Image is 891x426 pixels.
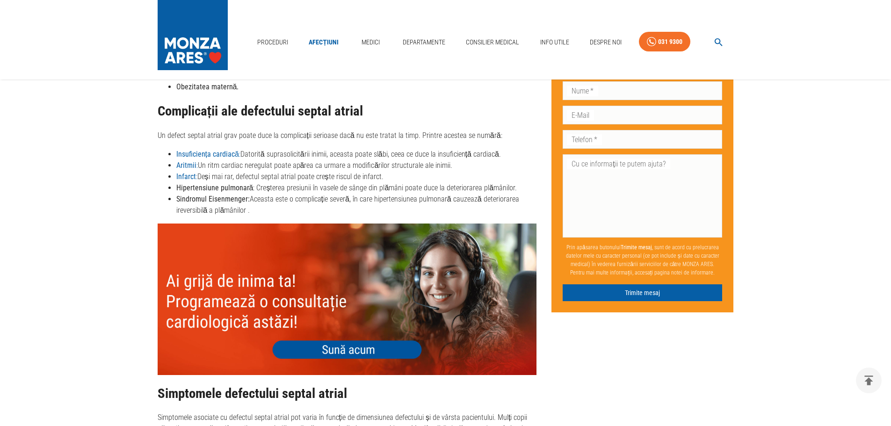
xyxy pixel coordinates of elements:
strong: Obezitatea maternă. [176,82,239,91]
h2: Complicații ale defectului septal atrial [158,104,537,119]
a: Aritmii: [176,161,198,170]
strong: Insuficiența cardiacă [176,150,239,159]
strong: Hipertensiune pulmonară [176,183,254,192]
li: Deși mai rar, defectul septal atrial poate crește riscul de infarct. [176,171,537,182]
a: 031 9300 [639,32,690,52]
a: Afecțiuni [305,33,342,52]
a: Info Utile [536,33,573,52]
p: Prin apăsarea butonului , sunt de acord cu prelucrarea datelor mele cu caracter personal (ce pot ... [563,239,722,281]
a: Despre Noi [586,33,625,52]
li: Datorită suprasolicitării inimii, aceasta poate slăbi, ceea ce duce la insuficiență cardiacă. [176,149,537,160]
p: Un defect septal atrial grav poate duce la complicații serioase dacă nu este tratat la timp. Prin... [158,130,537,141]
b: Trimite mesaj [621,244,652,251]
strong: Infarct [176,172,196,181]
button: Trimite mesaj [563,284,722,302]
button: delete [856,368,882,393]
a: Infarct: [176,172,197,181]
a: Insuficiența cardiacă: [176,150,240,159]
h2: Simptomele defectului septal atrial [158,386,537,401]
li: Aceasta este o complicație severă, în care hipertensiunea pulmonară cauzează deteriorarea irevers... [176,194,537,216]
a: Departamente [399,33,449,52]
a: Medici [355,33,385,52]
div: 031 9300 [658,36,682,48]
strong: Aritmii [176,161,196,170]
a: Proceduri [254,33,292,52]
strong: Sindromul Eisenmenger: [176,195,250,203]
a: Consilier Medical [462,33,523,52]
img: null [158,224,537,375]
li: Un ritm cardiac neregulat poate apărea ca urmare a modificărilor structurale ale inimii. [176,160,537,171]
li: : Creșterea presiunii în vasele de sânge din plămâni poate duce la deteriorarea plămânilor. [176,182,537,194]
